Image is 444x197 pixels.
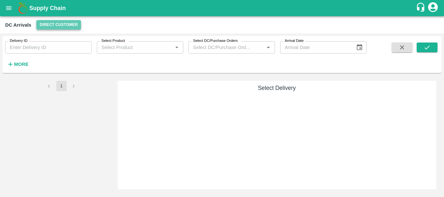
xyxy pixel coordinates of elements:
[43,81,80,91] nav: pagination navigation
[5,59,30,70] button: More
[10,38,27,43] label: Delivery ID
[280,41,351,54] input: Arrival Date
[5,21,31,29] div: DC Arrivals
[120,83,434,92] h6: Select Delivery
[264,43,272,52] button: Open
[173,43,181,52] button: Open
[193,38,238,43] label: Select DC/Purchase Orders
[1,1,16,16] button: open drawer
[29,4,416,13] a: Supply Chain
[427,1,439,15] div: account of current user
[5,41,92,54] input: Enter Delivery ID
[99,43,171,52] input: Select Product
[353,41,366,54] button: Choose date
[14,62,29,67] strong: More
[190,43,254,52] input: Select DC/Purchase Orders
[416,2,427,14] div: customer-support
[29,5,66,11] b: Supply Chain
[16,2,29,15] img: logo
[101,38,125,43] label: Select Product
[285,38,304,43] label: Arrival Date
[36,20,81,30] button: Select DC
[56,81,67,91] button: page 1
